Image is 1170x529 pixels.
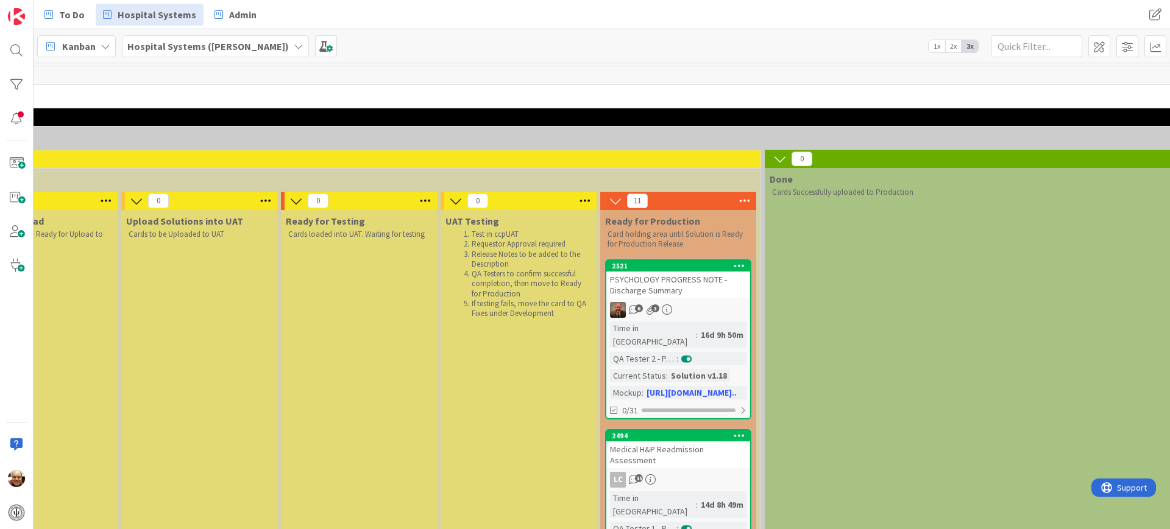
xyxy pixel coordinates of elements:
a: To Do [37,4,92,26]
li: Release Notes to be added to the Description [460,250,590,270]
div: Time in [GEOGRAPHIC_DATA] [610,491,696,518]
img: Visit kanbanzone.com [8,8,25,25]
span: Hospital Systems [118,7,196,22]
span: 0 [792,152,812,166]
div: Solution v1.18 [668,369,730,382]
span: 3 [651,304,659,312]
span: Kanban [62,39,96,54]
span: Admin [229,7,257,22]
span: : [642,386,643,399]
a: Admin [207,4,264,26]
span: Ready for Production [605,215,700,227]
div: LC [606,472,750,488]
a: 2521PSYCHOLOGY PROGRESS NOTE - Discharge SummaryJSTime in [GEOGRAPHIC_DATA]:16d 9h 50mQA Tester 2... [605,259,751,419]
span: Upload Solutions into UAT [126,215,243,227]
span: : [696,328,698,342]
div: 2521PSYCHOLOGY PROGRESS NOTE - Discharge Summary [606,261,750,298]
li: QA Testers to confirm successful completion, then move to Ready for Production [460,269,590,299]
span: 15 [635,474,643,482]
li: If testing fails, move the card to QA Fixes under Development [460,299,590,319]
li: Test in ccpUAT [460,229,590,239]
img: JS [610,302,626,318]
div: LC [610,472,626,488]
div: 2494 [612,432,750,440]
span: Ready for Testing [286,215,365,227]
span: 3x [962,40,978,52]
span: To Do [59,7,85,22]
span: Done [770,173,793,185]
div: Mockup [610,386,642,399]
img: Ed [8,470,25,487]
a: Hospital Systems [96,4,204,26]
div: 14d 8h 49m [698,498,746,511]
p: Cards to be Uploaded to UAT [129,229,270,239]
div: JS [606,302,750,318]
div: Medical H&P Readmission Assessment [606,441,750,468]
span: 0/31 [622,404,638,417]
span: : [666,369,668,382]
p: Cards loaded into UAT. Waiting for testing [288,229,430,239]
span: 11 [627,194,648,208]
span: : [696,498,698,511]
b: Hospital Systems ([PERSON_NAME]) [127,40,289,52]
div: 2494 [606,430,750,441]
span: : [676,352,678,365]
span: 2x [945,40,962,52]
span: 1x [929,40,945,52]
div: 2521 [606,261,750,272]
div: PSYCHOLOGY PROGRESS NOTE - Discharge Summary [606,272,750,298]
span: 0 [148,194,169,208]
a: [URL][DOMAIN_NAME].. [647,387,737,398]
p: Card holding area until Solution is Ready for Production Release [608,229,749,250]
span: 0 [467,194,488,208]
div: Time in [GEOGRAPHIC_DATA] [610,321,696,348]
span: 6 [635,304,643,312]
div: Current Status [610,369,666,382]
li: Requestor Approval required [460,239,590,249]
div: QA Tester 2 - Passed [610,352,676,365]
div: 2494Medical H&P Readmission Assessment [606,430,750,468]
div: 2521 [612,262,750,270]
span: Support [26,2,55,16]
input: Quick Filter... [991,35,1082,57]
span: 0 [308,194,328,208]
span: UAT Testing [445,215,499,227]
div: 16d 9h 50m [698,328,746,342]
img: avatar [8,504,25,521]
